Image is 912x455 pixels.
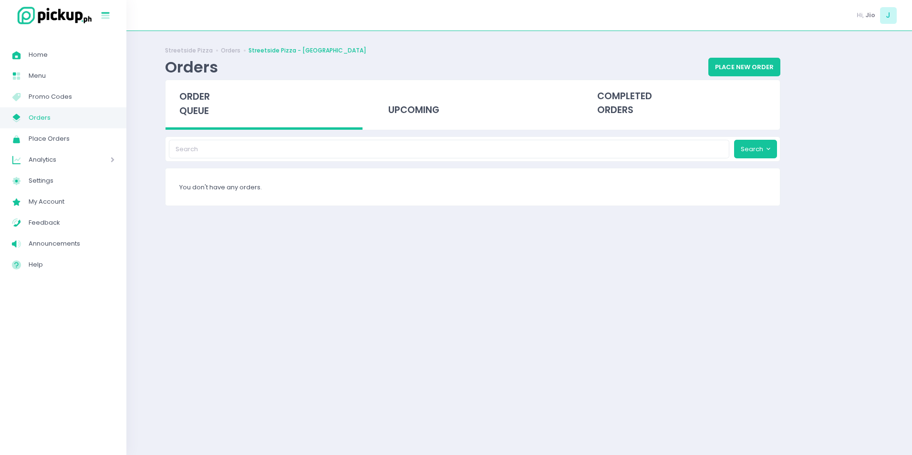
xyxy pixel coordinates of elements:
[221,46,240,55] a: Orders
[880,7,897,24] span: J
[29,70,114,82] span: Menu
[166,168,780,206] div: You don't have any orders.
[734,140,777,158] button: Search
[29,196,114,208] span: My Account
[29,175,114,187] span: Settings
[29,112,114,124] span: Orders
[29,238,114,250] span: Announcements
[249,46,366,55] a: Streetside Pizza - [GEOGRAPHIC_DATA]
[374,80,571,127] div: upcoming
[169,140,730,158] input: Search
[857,10,864,20] span: Hi,
[29,49,114,61] span: Home
[865,10,875,20] span: Jio
[29,217,114,229] span: Feedback
[29,154,83,166] span: Analytics
[29,133,114,145] span: Place Orders
[29,259,114,271] span: Help
[165,58,218,76] div: Orders
[708,58,780,76] button: Place New Order
[179,90,210,117] span: order queue
[12,5,93,26] img: logo
[583,80,780,127] div: completed orders
[29,91,114,103] span: Promo Codes
[165,46,213,55] a: Streetside Pizza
